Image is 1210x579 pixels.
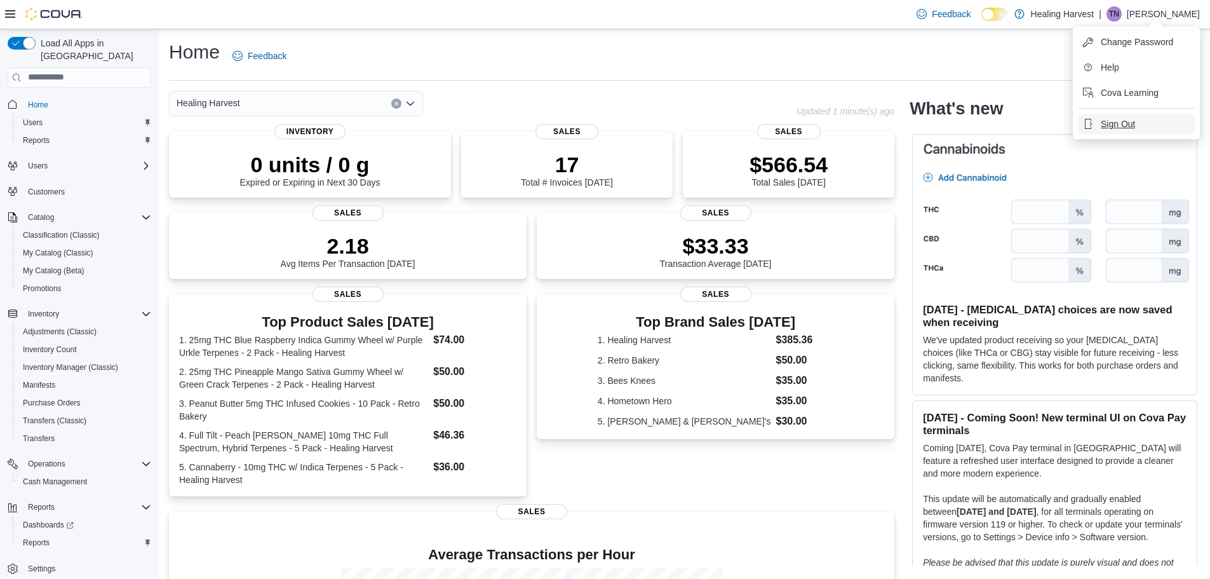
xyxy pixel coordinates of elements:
button: Reports [3,498,156,516]
a: Dashboards [13,516,156,534]
span: Promotions [18,281,151,296]
span: Inventory [23,306,151,322]
a: Classification (Classic) [18,228,105,243]
span: Purchase Orders [23,398,81,408]
span: Adjustments (Classic) [18,324,151,339]
dd: $46.36 [433,428,516,443]
span: Transfers [18,431,151,446]
span: Cash Management [18,474,151,489]
a: Promotions [18,281,67,296]
span: Inventory Manager (Classic) [18,360,151,375]
p: 17 [521,152,612,177]
a: Manifests [18,378,60,393]
button: Purchase Orders [13,394,156,412]
dt: 1. Healing Harvest [598,334,771,346]
h2: What's new [910,99,1003,119]
button: Customers [3,182,156,201]
div: Total Sales [DATE] [750,152,828,187]
h3: [DATE] - Coming Soon! New terminal UI on Cova Pay terminals [923,411,1186,437]
button: Sign Out [1078,114,1195,134]
p: This update will be automatically and gradually enabled between , for all terminals operating on ... [923,493,1186,543]
a: Purchase Orders [18,395,86,411]
a: Dashboards [18,517,79,533]
span: Customers [23,184,151,200]
button: Inventory [3,305,156,323]
a: Reports [18,535,55,550]
div: Total # Invoices [DATE] [521,152,612,187]
h3: Top Brand Sales [DATE] [598,315,834,330]
a: Cash Management [18,474,92,489]
span: Healing Harvest [177,95,240,111]
span: Sales [680,205,751,221]
button: Inventory Count [13,341,156,358]
input: Dark Mode [981,8,1008,21]
button: Users [3,157,156,175]
button: Home [3,95,156,114]
span: Cova Learning [1101,86,1159,99]
p: $33.33 [660,233,772,259]
span: Reports [18,535,151,550]
span: Transfers [23,433,55,444]
a: Reports [18,133,55,148]
span: Adjustments (Classic) [23,327,97,337]
button: Reports [23,500,60,515]
p: Coming [DATE], Cova Pay terminal in [GEOGRAPHIC_DATA] will feature a refreshed user interface des... [923,442,1186,480]
div: Transaction Average [DATE] [660,233,772,269]
dd: $50.00 [433,364,516,379]
dd: $50.00 [776,353,833,368]
span: TN [1109,6,1119,22]
a: My Catalog (Classic) [18,245,98,261]
span: Cash Management [23,477,87,487]
dt: 4. Full Tilt - Peach [PERSON_NAME] 10mg THC Full Spectrum, Hybrid Terpenes - 5 Pack - Healing Har... [179,429,428,454]
h1: Home [169,39,220,65]
button: Promotions [13,280,156,297]
span: Help [1101,61,1119,74]
span: Reports [18,133,151,148]
button: Classification (Classic) [13,226,156,244]
button: Reports [13,534,156,552]
button: Users [23,158,53,174]
button: My Catalog (Classic) [13,244,156,262]
dd: $74.00 [433,332,516,348]
span: Sales [313,205,384,221]
span: Inventory [28,309,59,319]
dd: $35.00 [776,373,833,388]
button: Clear input [391,99,401,109]
button: My Catalog (Beta) [13,262,156,280]
span: Sales [496,504,567,519]
span: Catalog [28,212,54,222]
dt: 3. Peanut Butter 5mg THC Infused Cookies - 10 Pack - Retro Bakery [179,397,428,423]
button: Inventory Manager (Classic) [13,358,156,376]
dt: 5. [PERSON_NAME] & [PERSON_NAME]'s [598,415,771,428]
span: Feedback [932,8,971,20]
span: Settings [23,561,151,576]
a: Home [23,97,53,112]
span: Promotions [23,283,62,294]
p: Updated 1 minute(s) ago [797,106,894,116]
h3: [DATE] - [MEDICAL_DATA] choices are now saved when receiving [923,303,1186,329]
a: Users [18,115,48,130]
span: My Catalog (Beta) [23,266,84,276]
button: Cash Management [13,473,156,491]
span: My Catalog (Beta) [18,263,151,278]
dt: 1. 25mg THC Blue Raspberry Indica Gummy Wheel w/ Purple Urkle Terpenes - 2 Pack - Healing Harvest [179,334,428,359]
span: Settings [28,564,55,574]
span: Home [28,100,48,110]
span: Feedback [248,50,286,62]
a: My Catalog (Beta) [18,263,90,278]
span: Classification (Classic) [23,230,100,240]
button: Catalog [3,208,156,226]
img: Cova [25,8,83,20]
span: Dashboards [23,520,74,530]
p: $566.54 [750,152,828,177]
span: Load All Apps in [GEOGRAPHIC_DATA] [36,37,151,62]
span: Sales [313,287,384,302]
a: Customers [23,184,70,200]
span: Classification (Classic) [18,228,151,243]
a: Feedback [227,43,292,69]
span: Manifests [18,378,151,393]
span: Sales [757,124,821,139]
span: Customers [28,187,65,197]
p: We've updated product receiving so your [MEDICAL_DATA] choices (like THCa or CBG) stay visible fo... [923,334,1186,385]
a: Settings [23,561,60,576]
